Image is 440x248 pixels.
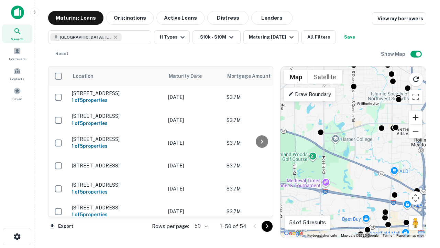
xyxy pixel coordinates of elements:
a: Contacts [2,64,32,83]
p: $3.7M [227,139,295,147]
a: Open this area in Google Maps (opens a new window) [282,229,305,238]
button: Distress [207,11,249,25]
a: Report a map error [396,234,424,237]
button: Show street map [284,70,308,84]
p: 1–50 of 54 [220,222,246,230]
iframe: Chat Widget [406,171,440,204]
a: View my borrowers [372,12,426,25]
button: Active Loans [156,11,205,25]
p: [STREET_ADDRESS] [72,182,161,188]
button: All Filters [301,30,336,44]
a: Borrowers [2,44,32,63]
button: $10k - $10M [192,30,241,44]
img: capitalize-icon.png [11,6,24,19]
button: Keyboard shortcuts [307,233,337,238]
p: $3.7M [227,93,295,101]
button: Maturing Loans [48,11,103,25]
span: Maturity Date [169,72,211,80]
p: [DATE] [168,162,220,169]
p: $3.7M [227,116,295,124]
p: [STREET_ADDRESS] [72,113,161,119]
span: Borrowers [9,56,25,62]
button: Go to next page [262,221,273,232]
p: [DATE] [168,208,220,215]
p: [DATE] [168,185,220,193]
div: 50 [192,221,209,231]
p: Rows per page: [152,222,189,230]
p: $3.7M [227,185,295,193]
p: [STREET_ADDRESS] [72,136,161,142]
h6: 1 of 5 properties [72,142,161,150]
button: Reload search area [409,72,423,86]
th: Maturity Date [165,66,223,86]
button: 11 Types [154,30,190,44]
div: Maturing [DATE] [249,33,296,41]
h6: 1 of 5 properties [72,96,161,104]
p: [STREET_ADDRESS] [72,205,161,211]
h6: 1 of 5 properties [72,120,161,127]
button: Maturing [DATE] [243,30,299,44]
h6: Show Map [381,50,406,58]
p: [STREET_ADDRESS] [72,90,161,96]
button: Reset [51,47,73,61]
th: Location [68,66,165,86]
a: Terms (opens in new tab) [383,234,392,237]
span: Map data ©2025 Google [341,234,378,237]
span: Saved [12,96,22,102]
button: Lenders [251,11,293,25]
p: 54 of 54 results [289,218,326,227]
h6: 1 of 5 properties [72,211,161,218]
div: 0 0 [280,66,426,238]
th: Mortgage Amount [223,66,299,86]
button: Show satellite imagery [308,70,342,84]
p: [DATE] [168,116,220,124]
img: Google [282,229,305,238]
a: Saved [2,84,32,103]
button: Zoom out [409,125,422,138]
p: [DATE] [168,139,220,147]
button: Drag Pegman onto the map to open Street View [409,216,422,230]
span: Search [11,36,23,42]
a: Search [2,24,32,43]
p: $3.7M [227,208,295,215]
p: [DATE] [168,93,220,101]
button: Toggle fullscreen view [409,90,422,104]
button: Zoom in [409,111,422,124]
button: Save your search to get updates of matches that match your search criteria. [339,30,361,44]
span: Mortgage Amount [227,72,279,80]
span: [GEOGRAPHIC_DATA], [GEOGRAPHIC_DATA] [60,34,111,40]
span: Contacts [10,76,24,82]
button: Export [48,221,75,231]
p: [STREET_ADDRESS] [72,163,161,169]
button: Originations [106,11,154,25]
p: $3.7M [227,162,295,169]
h6: 1 of 5 properties [72,188,161,196]
p: Draw Boundary [288,90,331,99]
span: Location [73,72,93,80]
